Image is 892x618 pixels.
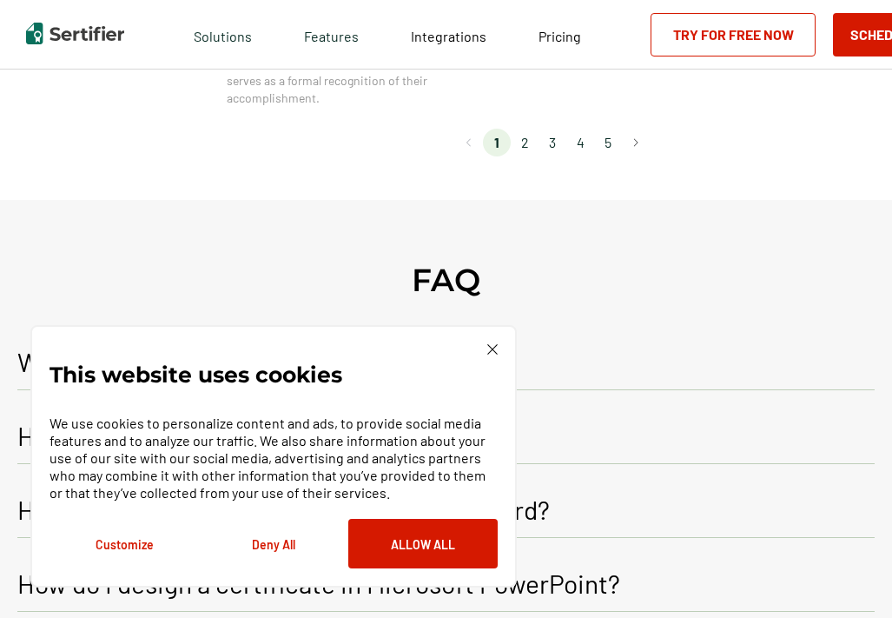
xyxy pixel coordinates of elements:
button: How do I create a certificate in Microsoft Word? [17,482,875,538]
p: How do I create a certificate in Microsoft Word? [17,494,550,525]
a: Integrations [411,23,486,45]
p: How do I make my own certificates? [17,420,418,451]
li: page 1 [483,129,511,156]
span: Integrations [411,28,486,44]
p: We use cookies to personalize content and ads, to provide social media features and to analyze ou... [50,415,498,502]
button: How do I make my own certificates? [17,408,875,464]
button: Deny All [199,519,348,568]
li: page 5 [594,129,622,156]
button: Customize [50,519,199,568]
button: Go to previous page [455,129,483,156]
button: What is a certificate template? [17,334,875,390]
iframe: Chat Widget [805,535,892,618]
span: Features [304,23,359,45]
img: Sertifier | Digital Credentialing Platform [26,23,124,44]
button: Allow All [348,519,498,568]
p: This website uses cookies [50,366,342,383]
li: page 2 [511,129,539,156]
p: What is a certificate template? [17,346,364,377]
a: Try for Free Now [651,13,816,56]
p: How do I design a certificate in Microsoft PowerPoint? [17,568,620,599]
button: Go to next page [622,129,650,156]
a: Pricing [539,23,581,45]
li: page 3 [539,129,566,156]
button: How do I design a certificate in Microsoft PowerPoint? [17,555,875,612]
span: Solutions [194,23,252,45]
li: page 4 [566,129,594,156]
h2: FAQ [412,261,480,299]
img: Cookie Popup Close [487,344,498,355]
span: Pricing [539,28,581,44]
